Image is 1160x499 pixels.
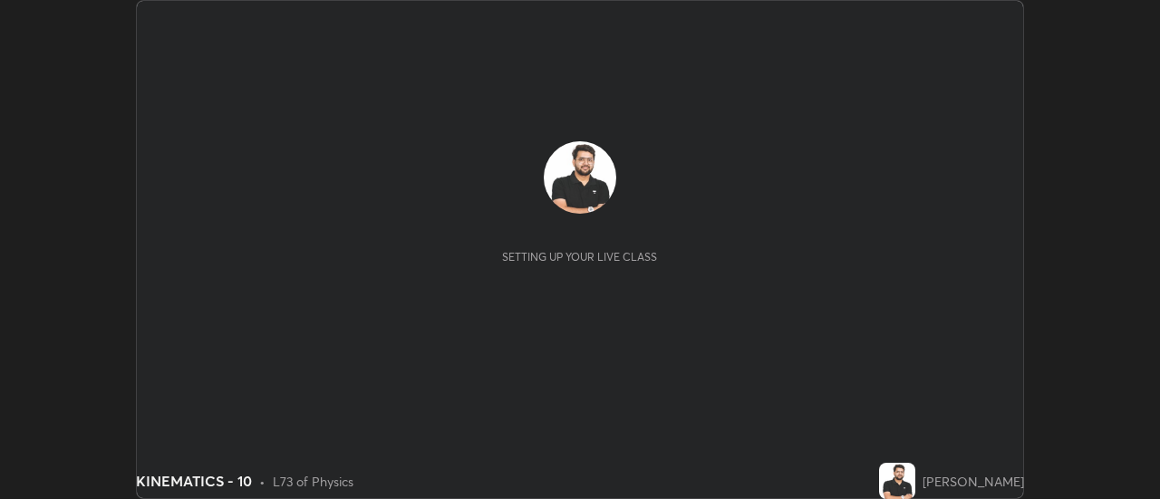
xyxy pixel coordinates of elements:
div: • [259,472,266,491]
img: 6c0a6b5127da4c9390a6586b0dc4a4b9.jpg [879,463,915,499]
div: Setting up your live class [502,250,657,264]
img: 6c0a6b5127da4c9390a6586b0dc4a4b9.jpg [544,141,616,214]
div: [PERSON_NAME] [923,472,1024,491]
div: L73 of Physics [273,472,353,491]
div: KINEMATICS - 10 [136,470,252,492]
